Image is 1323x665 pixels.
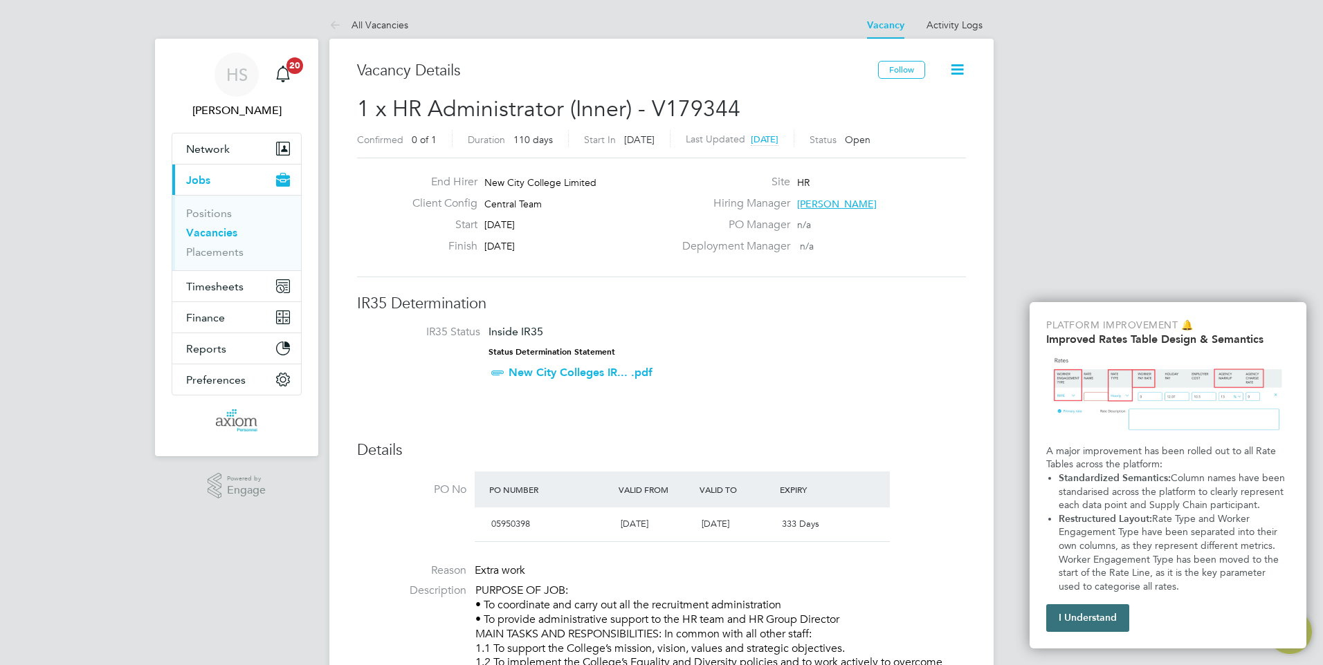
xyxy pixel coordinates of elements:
span: Timesheets [186,280,244,293]
span: Jobs [186,174,210,187]
a: Go to account details [172,53,302,119]
h3: IR35 Determination [357,294,966,314]
div: Valid From [615,477,696,502]
span: Inside IR35 [489,325,543,338]
div: PO Number [486,477,615,502]
img: Updated Rates Table Design & Semantics [1046,351,1290,439]
p: Platform Improvement 🔔 [1046,319,1290,332]
a: Positions [186,207,232,220]
span: Open [845,133,870,146]
label: Start In [584,133,616,146]
label: PO No [357,483,466,497]
span: Network [186,142,230,156]
p: A major improvement has been rolled out to all Rate Tables across the platform: [1046,444,1290,471]
label: Client Config [401,196,477,211]
span: Engage [227,485,266,496]
span: n/a [800,240,814,252]
span: 333 Days [782,518,819,530]
span: Reports [186,342,226,355]
span: Central Team [484,198,542,210]
label: Site [674,175,790,189]
a: Go to home page [172,409,302,431]
div: Valid To [696,477,777,502]
span: HS [226,66,248,84]
a: Vacancy [867,19,904,31]
span: 1 x HR Administrator (Inner) - V179344 [357,95,740,122]
span: [DATE] [702,518,729,530]
label: Status [810,133,837,146]
label: Hiring Manager [674,196,790,211]
h3: Details [357,440,966,460]
span: 05950398 [491,518,530,530]
span: New City College Limited [484,176,596,189]
span: 110 days [513,133,553,146]
a: New City Colleges IR... .pdf [509,366,653,379]
label: Finish [401,239,477,254]
a: All Vacancies [329,19,408,31]
span: Extra work [475,563,525,577]
span: [DATE] [621,518,648,530]
span: Rate Type and Worker Engagement Type have been separated into their own columns, as they represen... [1059,513,1281,592]
span: n/a [797,218,811,231]
img: axiompersonnel-logo-retina.png [216,409,257,431]
label: IR35 Status [371,325,480,339]
strong: Standardized Semantics: [1059,472,1171,484]
span: Harry Strong [172,102,302,119]
span: [DATE] [751,133,778,145]
span: 0 of 1 [412,133,437,146]
a: Placements [186,245,244,259]
span: HR [797,176,810,189]
strong: Status Determination Statement [489,347,615,357]
label: Duration [468,133,505,146]
span: Powered by [227,473,266,485]
nav: Main navigation [155,39,318,456]
div: Improved Rate Table Semantics [1030,302,1306,648]
h3: Vacancy Details [357,61,878,81]
label: Confirmed [357,133,403,146]
label: Deployment Manager [674,239,790,254]
span: [DATE] [484,240,515,252]
label: Start [401,218,477,232]
span: Preferences [186,373,246,386]
label: Last Updated [686,133,745,145]
span: [PERSON_NAME] [797,198,877,210]
strong: Restructured Layout: [1059,513,1152,525]
label: PO Manager [674,218,790,232]
label: Description [357,583,466,598]
h2: Improved Rates Table Design & Semantics [1046,332,1290,346]
a: Activity Logs [927,19,983,31]
label: End Hirer [401,175,477,189]
span: [DATE] [484,218,515,231]
div: Expiry [776,477,857,502]
a: Vacancies [186,226,237,239]
label: Reason [357,563,466,578]
span: Finance [186,311,225,324]
span: [DATE] [624,133,655,146]
button: I Understand [1046,604,1129,632]
span: Column names have been standarised across the platform to clearly represent each data point and S... [1059,472,1288,511]
button: Follow [878,61,925,79]
span: 20 [286,57,303,74]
